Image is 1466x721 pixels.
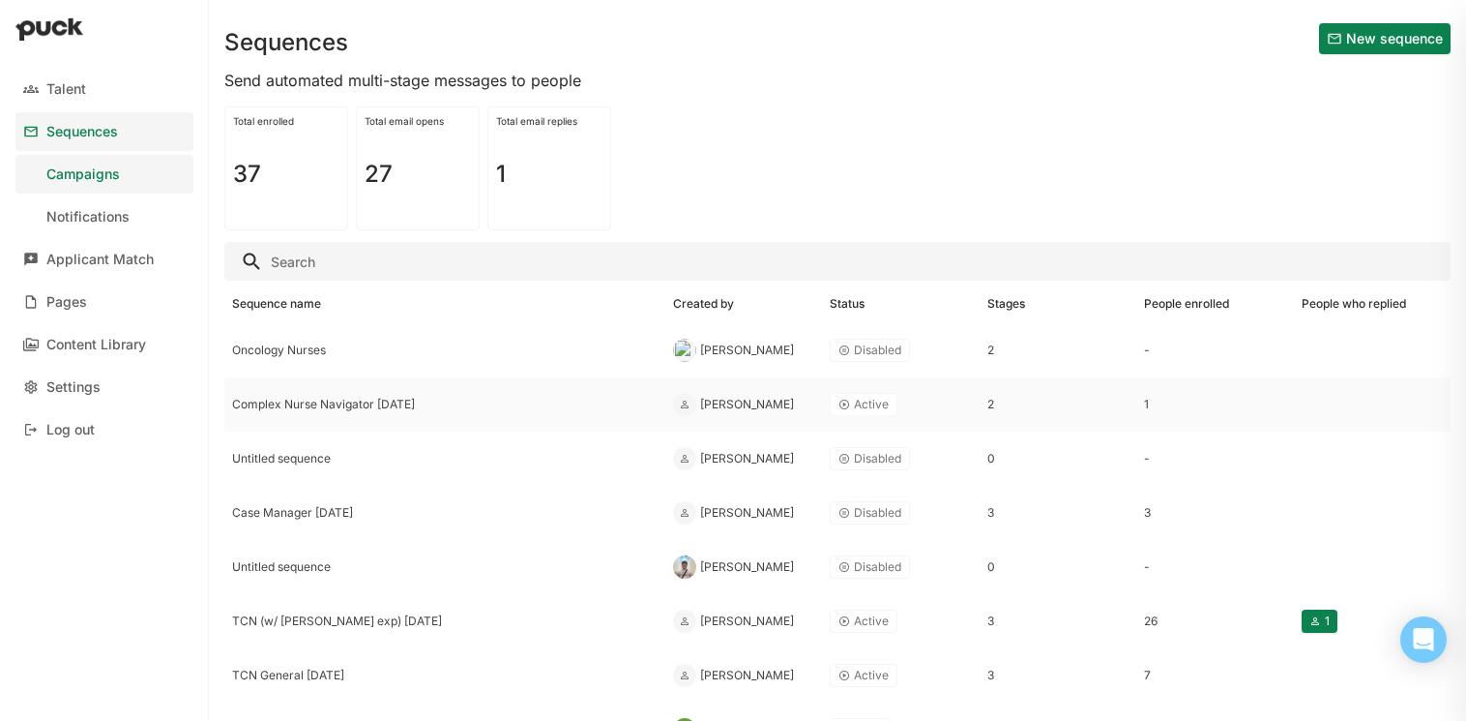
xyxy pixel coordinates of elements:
div: [PERSON_NAME] [700,560,794,574]
div: 3 [987,506,1129,520]
button: New sequence [1319,23,1451,54]
div: Log out [46,422,95,438]
h1: Sequences [224,31,348,54]
div: TCN General [DATE] [232,669,658,682]
div: 7 [1144,669,1286,682]
div: People who replied [1302,297,1406,311]
div: 3 [987,669,1129,682]
div: Total email opens [365,115,471,127]
div: Active [854,669,889,682]
div: Content Library [46,337,146,353]
div: Talent [46,81,86,98]
div: 2 [987,398,1129,411]
h1: 27 [365,163,393,186]
a: Notifications [15,197,193,236]
div: Oncology Nurses [232,344,658,357]
a: Applicant Match [15,240,193,279]
div: Complex Nurse Navigator [DATE] [232,398,658,411]
div: Campaigns [46,166,120,183]
div: [PERSON_NAME] [700,452,794,466]
h1: 1 [496,163,506,186]
div: Active [854,615,889,628]
div: Send automated multi-stage messages to people [224,70,1451,91]
a: Talent [15,70,193,108]
div: 26 [1144,615,1286,628]
div: 3 [987,615,1129,628]
div: - [1144,560,1286,574]
div: Untitled sequence [232,560,658,574]
div: Applicant Match [46,252,154,268]
div: Pages [46,294,87,311]
div: Status [830,297,865,311]
div: Total email replies [496,115,602,127]
div: [PERSON_NAME] [700,506,794,520]
a: Content Library [15,325,193,364]
div: Stages [987,297,1025,311]
a: Sequences [15,112,193,151]
div: Disabled [854,344,901,357]
a: Pages [15,283,193,321]
div: 2 [987,344,1129,357]
div: Notifications [46,209,130,225]
div: [PERSON_NAME] [700,615,794,628]
div: Created by [673,297,734,311]
div: Open Intercom Messenger [1400,616,1447,663]
div: TCN (w/ [PERSON_NAME] exp) [DATE] [232,615,658,628]
div: 0 [987,560,1129,574]
div: 0 [987,452,1129,466]
div: - [1144,452,1286,466]
input: Search [224,242,1451,281]
div: Total enrolled [233,115,339,127]
a: Settings [15,368,193,406]
div: Untitled sequence [232,452,658,466]
div: [PERSON_NAME] [700,398,794,411]
div: 3 [1144,506,1286,520]
div: Sequence name [232,297,321,311]
h1: 37 [233,163,261,186]
div: Disabled [854,560,901,574]
div: - [1144,344,1286,357]
div: [PERSON_NAME] [700,669,794,682]
div: Sequences [46,124,118,140]
div: Case Manager [DATE] [232,506,658,520]
a: Campaigns [15,155,193,194]
div: Settings [46,379,101,396]
div: [PERSON_NAME] [700,344,794,357]
div: People enrolled [1144,297,1229,311]
div: 1 [1325,615,1330,628]
div: 1 [1144,398,1286,411]
div: Disabled [854,506,901,520]
div: Disabled [854,452,901,466]
div: Active [854,398,889,411]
